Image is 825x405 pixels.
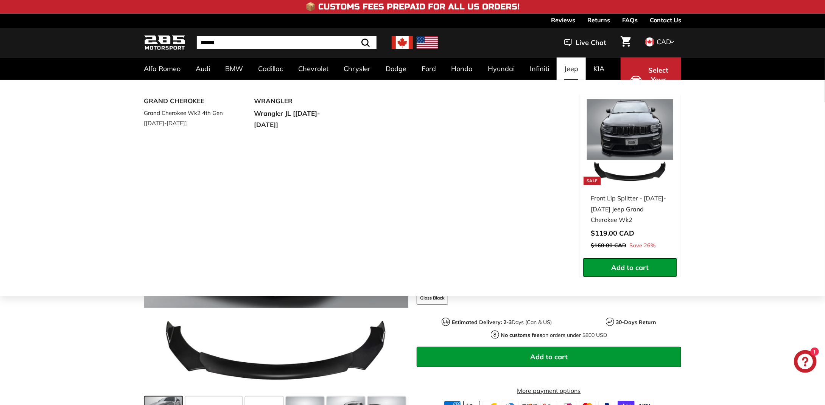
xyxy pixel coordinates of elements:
a: Returns [587,14,610,26]
button: Live Chat [554,33,616,52]
button: Add to cart [583,258,677,277]
span: $119.00 CAD [591,229,634,237]
img: Logo_285_Motorsport_areodynamics_components [144,34,185,52]
p: on orders under $800 USD [501,331,607,339]
a: Contact Us [650,14,681,26]
a: Chevrolet [291,57,336,80]
a: Reviews [551,14,575,26]
a: Cart [616,30,635,56]
a: Cadillac [251,57,291,80]
a: FAQs [622,14,638,26]
a: BMW [218,57,251,80]
div: Front Lip Splitter - [DATE]-[DATE] Jeep Grand Cherokee Wk2 [591,193,669,225]
span: CAD [657,37,671,46]
a: Chrysler [336,57,378,80]
a: Dodge [378,57,414,80]
a: Audi [188,57,218,80]
inbox-online-store-chat: Shopify online store chat [792,350,819,375]
strong: Estimated Delivery: 2-3 [452,319,512,326]
p: Days (Can & US) [452,318,552,326]
a: GRAND CHEROKEE [144,95,233,107]
span: $160.00 CAD [591,242,626,249]
input: Search [197,36,377,49]
div: Sale [584,177,601,185]
a: Grand Cherokee Wk2 4th Gen [[DATE]-[DATE]] [144,107,233,129]
strong: 30-Days Return [616,319,656,326]
a: Jeep [557,57,586,80]
button: Add to cart [417,347,681,367]
a: Hyundai [480,57,522,80]
a: Sale Front Lip Splitter - [DATE]-[DATE] Jeep Grand Cherokee Wk2 Save 26% [583,95,677,258]
a: Wrangler JL [[DATE]-[DATE]] [254,107,344,131]
a: Honda [444,57,480,80]
span: Save 26% [629,241,655,251]
strong: No customs fees [501,332,543,338]
a: KIA [586,57,612,80]
a: Infiniti [522,57,557,80]
a: More payment options [417,386,681,395]
a: WRANGLER [254,95,344,107]
span: Select Your Vehicle [646,65,671,95]
span: Live Chat [576,38,606,48]
h4: 📦 Customs Fees Prepaid for All US Orders! [305,2,520,11]
span: Add to cart [612,263,649,272]
span: Add to cart [530,352,568,361]
a: Alfa Romeo [136,57,188,80]
a: Ford [414,57,444,80]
